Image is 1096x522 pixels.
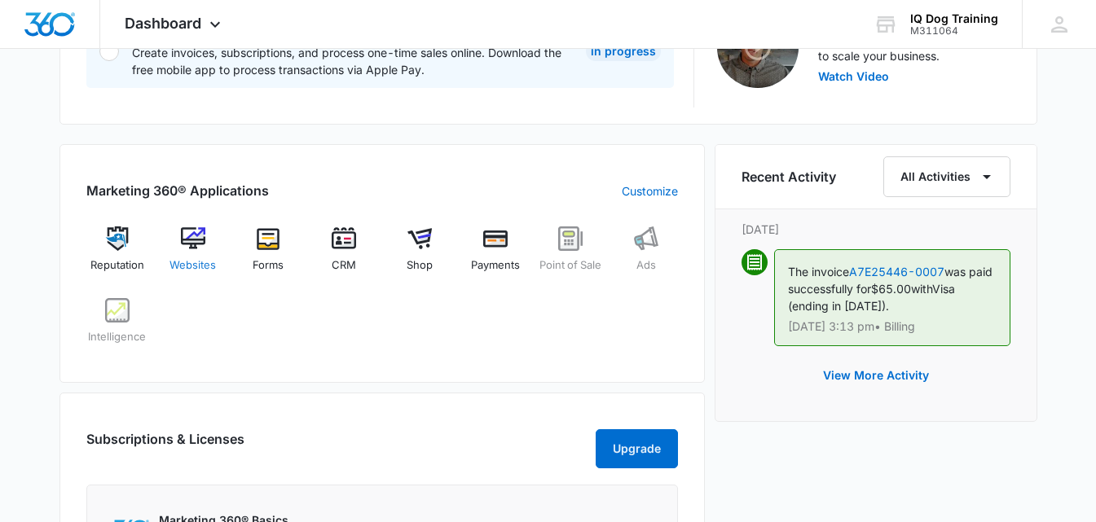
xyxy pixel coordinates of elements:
[818,71,889,82] button: Watch Video
[539,226,602,285] a: Point of Sale
[125,15,201,32] span: Dashboard
[586,42,661,61] div: In Progress
[86,181,269,200] h2: Marketing 360® Applications
[883,156,1010,197] button: All Activities
[788,321,997,332] p: [DATE] 3:13 pm • Billing
[622,182,678,200] a: Customize
[407,257,433,274] span: Shop
[90,257,144,274] span: Reputation
[788,265,849,279] span: The invoice
[88,329,146,345] span: Intelligence
[636,257,656,274] span: Ads
[132,44,573,78] p: Create invoices, subscriptions, and process one-time sales online. Download the free mobile app t...
[742,167,836,186] h6: Recent Activity
[539,257,601,274] span: Point of Sale
[86,429,244,462] h2: Subscriptions & Licenses
[615,226,678,285] a: Ads
[464,226,526,285] a: Payments
[161,226,224,285] a: Websites
[313,226,376,285] a: CRM
[910,25,998,37] div: account id
[596,429,678,468] button: Upgrade
[389,226,451,285] a: Shop
[332,257,356,274] span: CRM
[742,221,1010,238] p: [DATE]
[911,282,932,296] span: with
[871,282,911,296] span: $65.00
[253,257,284,274] span: Forms
[807,356,945,395] button: View More Activity
[910,12,998,25] div: account name
[237,226,300,285] a: Forms
[169,257,216,274] span: Websites
[849,265,944,279] a: A7E25446-0007
[471,257,520,274] span: Payments
[86,226,149,285] a: Reputation
[86,298,149,357] a: Intelligence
